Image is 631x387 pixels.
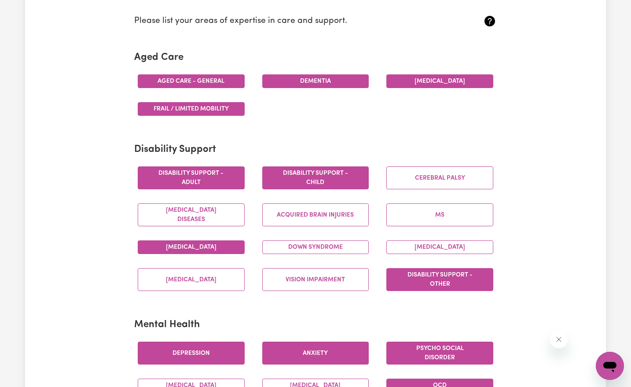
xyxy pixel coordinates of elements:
button: Vision impairment [262,268,369,291]
button: Frail / limited mobility [138,102,245,116]
button: Disability support - Adult [138,166,245,189]
iframe: Close message [550,331,568,348]
h2: Aged Care [134,52,497,64]
button: [MEDICAL_DATA] [386,74,493,88]
button: [MEDICAL_DATA] [138,268,245,291]
h2: Disability Support [134,144,497,156]
iframe: Button to launch messaging window [596,352,624,380]
button: Aged care - General [138,74,245,88]
button: [MEDICAL_DATA] Diseases [138,203,245,226]
button: Disability support - Child [262,166,369,189]
span: Need any help? [5,6,53,13]
button: Psycho social disorder [386,342,493,365]
button: Acquired Brain Injuries [262,203,369,226]
button: Cerebral Palsy [386,166,493,189]
button: Anxiety [262,342,369,365]
h2: Mental Health [134,319,497,331]
button: Depression [138,342,245,365]
button: Down syndrome [262,240,369,254]
button: [MEDICAL_DATA] [138,240,245,254]
button: Dementia [262,74,369,88]
p: Please list your areas of expertise in care and support. [134,15,437,28]
button: MS [386,203,493,226]
button: Disability support - Other [386,268,493,291]
button: [MEDICAL_DATA] [386,240,493,254]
